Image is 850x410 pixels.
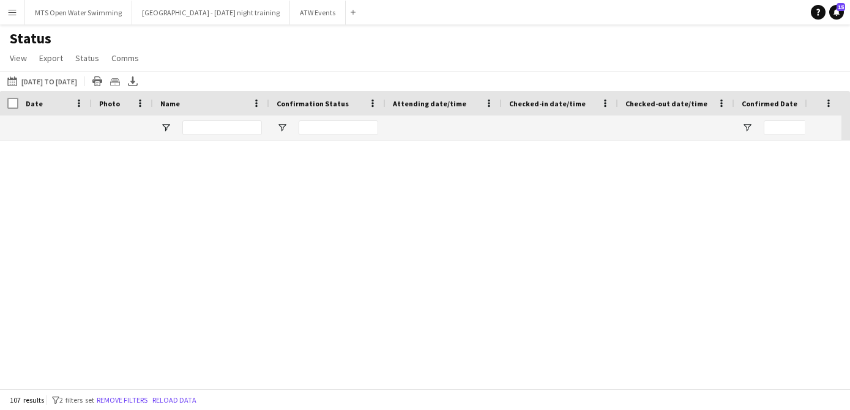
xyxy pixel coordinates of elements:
span: Confirmed Date [742,99,797,108]
span: 2 filters set [59,395,94,405]
button: MTS Open Water Swimming [25,1,132,24]
a: Export [34,50,68,66]
span: 15 [837,3,845,11]
app-action-btn: Crew files as ZIP [108,74,122,89]
span: Date [26,99,43,108]
app-action-btn: Export XLSX [125,74,140,89]
button: Reload data [150,394,199,407]
button: ATW Events [290,1,346,24]
a: 15 [829,5,844,20]
span: Photo [99,99,120,108]
button: Open Filter Menu [160,122,171,133]
input: Confirmed Date Filter Input [764,120,813,135]
button: [DATE] to [DATE] [5,74,80,89]
span: View [10,53,27,64]
span: Confirmation Status [277,99,349,108]
a: Status [70,50,104,66]
span: Checked-in date/time [509,99,586,108]
app-action-btn: Print [90,74,105,89]
a: Comms [106,50,144,66]
button: Open Filter Menu [742,122,753,133]
span: Status [75,53,99,64]
button: Remove filters [94,394,150,407]
a: View [5,50,32,66]
input: Name Filter Input [182,120,262,135]
button: [GEOGRAPHIC_DATA] - [DATE] night training [132,1,290,24]
span: Name [160,99,180,108]
input: Confirmation Status Filter Input [299,120,378,135]
span: Export [39,53,63,64]
span: Attending date/time [393,99,466,108]
span: Checked-out date/time [625,99,707,108]
button: Open Filter Menu [277,122,288,133]
span: Comms [111,53,139,64]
